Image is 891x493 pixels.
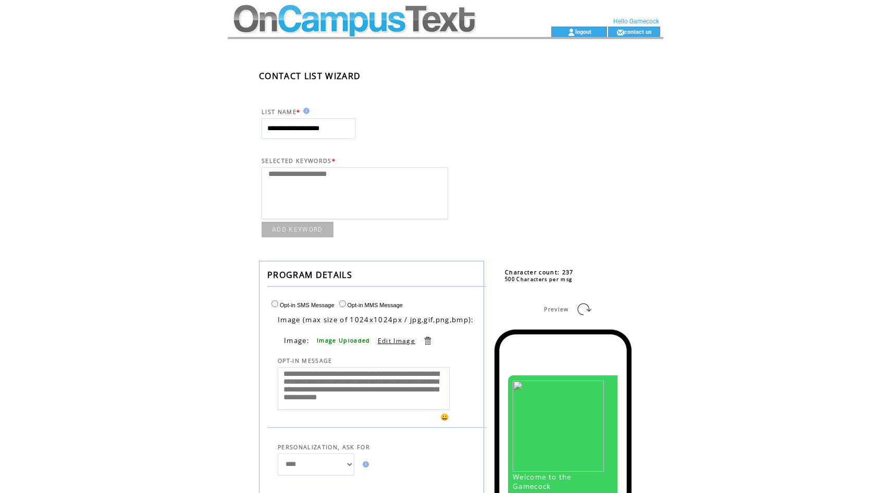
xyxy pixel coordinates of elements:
[262,157,332,165] span: SELECTED KEYWORDS
[624,28,652,35] a: contact us
[278,444,370,451] span: PERSONALIZATION, ASK FOR
[262,222,333,237] a: ADD KEYWORD
[339,300,346,307] input: Opt-in MMS Message
[278,315,474,324] span: Image (max size of 1024x1024px / jpg,gif,png,bmp):
[616,28,624,36] img: contact_us_icon.gif
[284,336,310,345] span: Image:
[613,18,659,25] span: Hello Gamecock
[575,28,591,35] a: logout
[269,302,335,308] label: Opt-in SMS Message
[267,269,352,281] span: PROGRAM DETAILS
[300,108,310,114] img: help.gif
[337,302,403,308] label: Opt-in MMS Message
[271,300,278,307] input: Opt-in SMS Message
[360,461,369,467] img: help.gif
[378,336,415,345] a: Edit Image
[259,70,361,82] span: CONTACT LIST WIZARD
[440,412,450,422] span: 😀
[544,306,568,313] span: Preview
[505,276,572,283] span: 500 Characters per msg
[423,336,432,346] a: Delete this item
[278,357,332,364] span: OPT-IN MESSAGE
[505,269,574,276] span: Character count: 237
[317,337,370,344] span: Image Uploaded
[262,108,296,116] span: LIST NAME
[567,28,575,36] img: account_icon.gif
